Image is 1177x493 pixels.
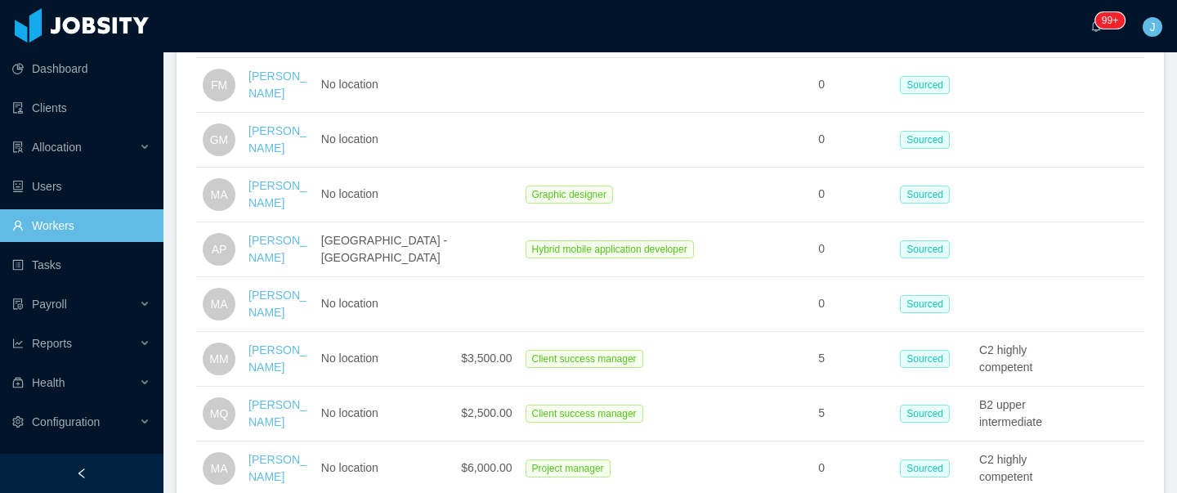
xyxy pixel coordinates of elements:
[900,297,956,310] a: Sourced
[209,343,228,375] span: MM
[12,298,24,310] i: icon: file-protect
[526,459,611,477] span: Project manager
[248,343,307,374] a: [PERSON_NAME]
[973,387,1054,441] td: B2 upper intermediate
[210,123,229,156] span: GM
[315,277,454,332] td: No location
[315,168,454,222] td: No location
[12,170,150,203] a: icon: robotUsers
[12,92,150,124] a: icon: auditClients
[900,406,956,419] a: Sourced
[211,69,227,101] span: FM
[526,186,613,204] span: Graphic designer
[900,405,950,423] span: Sourced
[1090,20,1102,32] i: icon: bell
[315,113,454,168] td: No location
[12,52,150,85] a: icon: pie-chartDashboard
[526,240,694,258] span: Hybrid mobile application developer
[12,141,24,153] i: icon: solution
[32,337,72,350] span: Reports
[210,397,229,430] span: MQ
[812,58,893,113] td: 0
[248,234,307,264] a: [PERSON_NAME]
[248,398,307,428] a: [PERSON_NAME]
[900,295,950,313] span: Sourced
[248,289,307,319] a: [PERSON_NAME]
[211,178,228,211] span: MA
[12,209,150,242] a: icon: userWorkers
[461,406,512,419] span: $2,500.00
[812,277,893,332] td: 0
[315,387,454,441] td: No location
[900,186,950,204] span: Sourced
[248,124,307,155] a: [PERSON_NAME]
[211,452,228,485] span: MA
[32,415,100,428] span: Configuration
[32,298,67,311] span: Payroll
[900,76,950,94] span: Sourced
[12,416,24,428] i: icon: setting
[812,332,893,387] td: 5
[461,461,512,474] span: $6,000.00
[900,459,950,477] span: Sourced
[812,222,893,277] td: 0
[973,332,1054,387] td: C2 highly competent
[900,187,956,200] a: Sourced
[812,168,893,222] td: 0
[248,179,307,209] a: [PERSON_NAME]
[812,387,893,441] td: 5
[526,350,643,368] span: Client success manager
[1150,17,1156,37] span: J
[900,352,956,365] a: Sourced
[461,352,512,365] span: $3,500.00
[900,350,950,368] span: Sourced
[248,69,307,100] a: [PERSON_NAME]
[212,233,227,266] span: AP
[12,377,24,388] i: icon: medicine-box
[1095,12,1125,29] sup: 166
[248,453,307,483] a: [PERSON_NAME]
[12,338,24,349] i: icon: line-chart
[32,376,65,389] span: Health
[12,249,150,281] a: icon: profileTasks
[32,141,82,154] span: Allocation
[900,132,956,146] a: Sourced
[315,332,454,387] td: No location
[900,131,950,149] span: Sourced
[900,78,956,91] a: Sourced
[900,240,950,258] span: Sourced
[315,222,454,277] td: [GEOGRAPHIC_DATA] - [GEOGRAPHIC_DATA]
[900,461,956,474] a: Sourced
[812,113,893,168] td: 0
[526,405,643,423] span: Client success manager
[315,58,454,113] td: No location
[900,242,956,255] a: Sourced
[211,288,228,320] span: MA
